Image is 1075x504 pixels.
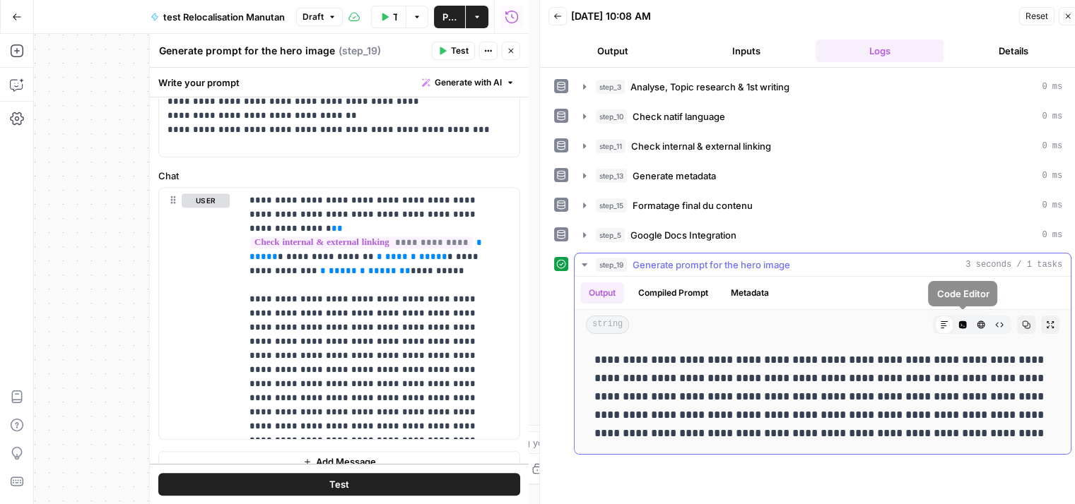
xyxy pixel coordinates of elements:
[633,169,716,183] span: Generate metadata
[575,76,1071,98] button: 0 ms
[965,258,1062,271] span: 3 seconds / 1 tasks
[432,42,475,60] button: Test
[596,198,627,212] span: step_15
[339,44,381,58] span: ( step_19 )
[575,164,1071,187] button: 0 ms
[371,6,406,28] button: Test Workflow
[630,80,789,94] span: Analyse, Topic research & 1st writing
[296,8,343,26] button: Draft
[631,139,771,153] span: Check internal & external linking
[1019,7,1055,25] button: Reset
[158,169,520,183] label: Chat
[596,109,627,124] span: step_10
[1042,169,1062,182] span: 0 ms
[1026,10,1048,23] span: Reset
[596,228,625,242] span: step_5
[575,135,1071,157] button: 0 ms
[435,76,502,89] span: Generate with AI
[575,105,1071,128] button: 0 ms
[158,451,520,472] button: Add Message
[1042,229,1062,241] span: 0 ms
[158,473,520,496] button: Test
[182,193,230,208] button: user
[393,10,397,24] span: Test Workflow
[633,258,790,272] span: Generate prompt for the hero image
[315,455,375,469] span: Add Message
[580,282,624,304] button: Output
[682,40,810,62] button: Inputs
[1042,199,1062,212] span: 0 ms
[142,6,293,28] button: test Relocalisation Manutan
[596,80,625,94] span: step_3
[596,139,625,153] span: step_11
[416,73,520,92] button: Generate with AI
[816,40,944,62] button: Logs
[575,194,1071,217] button: 0 ms
[302,11,324,23] span: Draft
[1042,80,1062,93] span: 0 ms
[442,10,457,24] span: Publish
[575,224,1071,246] button: 0 ms
[630,282,717,304] button: Compiled Prompt
[434,6,465,28] button: Publish
[722,282,777,304] button: Metadata
[575,277,1071,454] div: 3 seconds / 1 tasks
[630,228,736,242] span: Google Docs Integration
[633,198,753,212] span: Formatage final du contenu
[329,477,349,491] span: Test
[575,253,1071,276] button: 3 seconds / 1 tasks
[548,40,676,62] button: Output
[150,68,529,97] div: Write your prompt
[451,44,469,57] span: Test
[159,188,230,439] div: user
[596,169,627,183] span: step_13
[1042,140,1062,152] span: 0 ms
[633,109,725,124] span: Check natif language
[596,258,627,272] span: step_19
[1042,110,1062,123] span: 0 ms
[159,44,335,58] textarea: Generate prompt for the hero image
[163,10,285,24] span: test Relocalisation Manutan
[586,316,629,334] span: string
